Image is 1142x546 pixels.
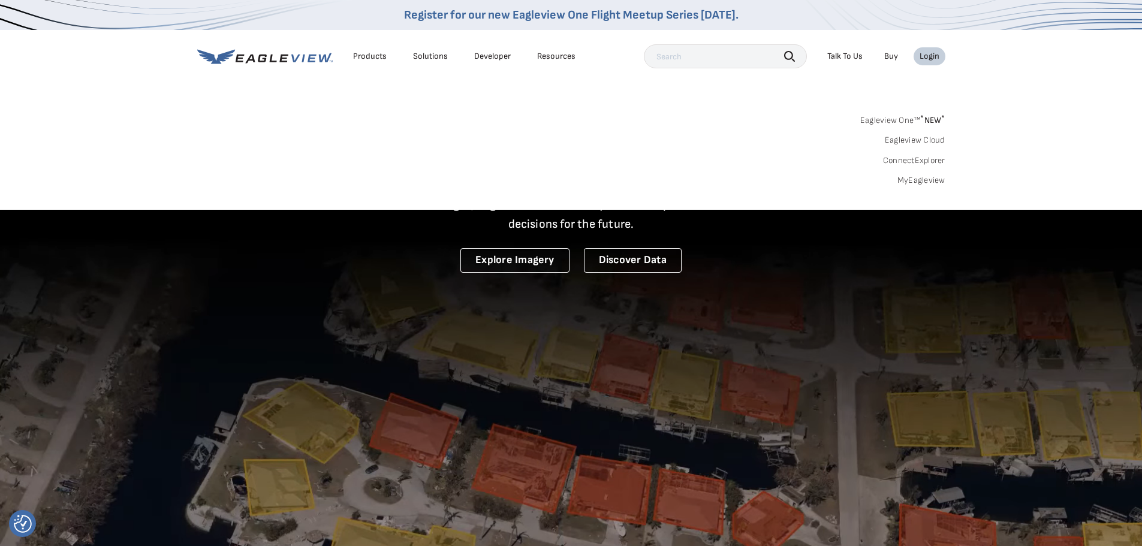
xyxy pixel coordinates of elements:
a: Explore Imagery [460,248,570,273]
input: Search [644,44,807,68]
div: Talk To Us [827,51,863,62]
a: Discover Data [584,248,682,273]
a: Eagleview Cloud [885,135,945,146]
div: Products [353,51,387,62]
button: Consent Preferences [14,515,32,533]
a: Register for our new Eagleview One Flight Meetup Series [DATE]. [404,8,739,22]
img: Revisit consent button [14,515,32,533]
div: Login [920,51,939,62]
a: Eagleview One™*NEW* [860,111,945,125]
a: Developer [474,51,511,62]
a: ConnectExplorer [883,155,945,166]
a: MyEagleview [897,175,945,186]
div: Resources [537,51,575,62]
span: NEW [920,115,945,125]
a: Buy [884,51,898,62]
div: Solutions [413,51,448,62]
